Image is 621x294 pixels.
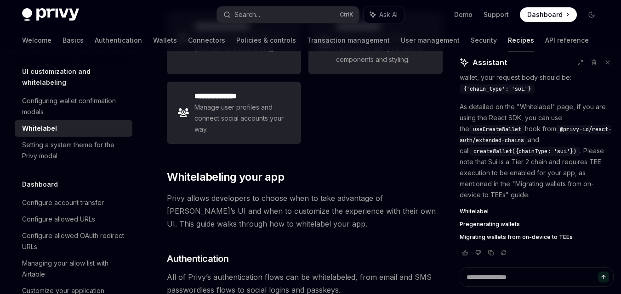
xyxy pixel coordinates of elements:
[194,102,290,135] span: Manage user profiles and connect social accounts your way.
[188,29,225,51] a: Connectors
[460,208,614,215] a: Whitelabel
[167,192,443,230] span: Privy allows developers to choose when to take advantage of [PERSON_NAME]’s UI and when to custom...
[471,29,497,51] a: Security
[460,126,611,144] span: @privy-io/react-auth/extended-chains
[473,126,521,133] span: useCreateWallet
[217,6,359,23] button: Search...CtrlK
[545,29,589,51] a: API reference
[454,10,473,19] a: Demo
[22,258,127,280] div: Managing your allow list with Airtable
[15,137,132,164] a: Setting a system theme for the Privy modal
[167,170,284,184] span: Whitelabeling your app
[22,8,79,21] img: dark logo
[22,230,127,252] div: Configure allowed OAuth redirect URLs
[22,214,95,225] div: Configure allowed URLs
[22,66,132,88] h5: UI customization and whitelabeling
[153,29,177,51] a: Wallets
[520,7,577,22] a: Dashboard
[473,148,576,155] span: createWallet({chainType: 'sui'})
[379,10,398,19] span: Ask AI
[22,179,58,190] h5: Dashboard
[22,123,57,134] div: Whitelabel
[15,255,132,283] a: Managing your allow list with Airtable
[63,29,84,51] a: Basics
[584,7,599,22] button: Toggle dark mode
[15,211,132,227] a: Configure allowed URLs
[364,6,404,23] button: Ask AI
[460,208,489,215] span: Whitelabel
[15,93,132,120] a: Configuring wallet confirmation modals
[460,233,573,241] span: Migrating wallets from on-device to TEEs
[463,85,531,93] span: {'chain_type': 'sui'}
[460,221,520,228] span: Pregenerating wallets
[22,29,51,51] a: Welcome
[234,9,260,20] div: Search...
[473,57,507,68] span: Assistant
[307,29,390,51] a: Transaction management
[460,233,614,241] a: Migrating wallets from on-device to TEEs
[460,101,614,200] p: As detailed on the "Whitelabel" page, if you are using the React SDK, you can use the hook from a...
[22,139,127,161] div: Setting a system theme for the Privy modal
[167,82,301,144] a: **** **** *****Manage user profiles and connect social accounts your way.
[22,197,104,208] div: Configure account transfer
[22,95,127,117] div: Configuring wallet confirmation modals
[340,11,353,18] span: Ctrl K
[401,29,460,51] a: User management
[167,252,228,265] span: Authentication
[15,194,132,211] a: Configure account transfer
[15,227,132,255] a: Configure allowed OAuth redirect URLs
[236,29,296,51] a: Policies & controls
[460,221,614,228] a: Pregenerating wallets
[527,10,563,19] span: Dashboard
[484,10,509,19] a: Support
[15,120,132,137] a: Whitelabel
[598,272,609,283] button: Send message
[460,61,614,94] p: For example, when using the REST API to create a wallet, your request body should be:
[95,29,142,51] a: Authentication
[508,29,534,51] a: Recipes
